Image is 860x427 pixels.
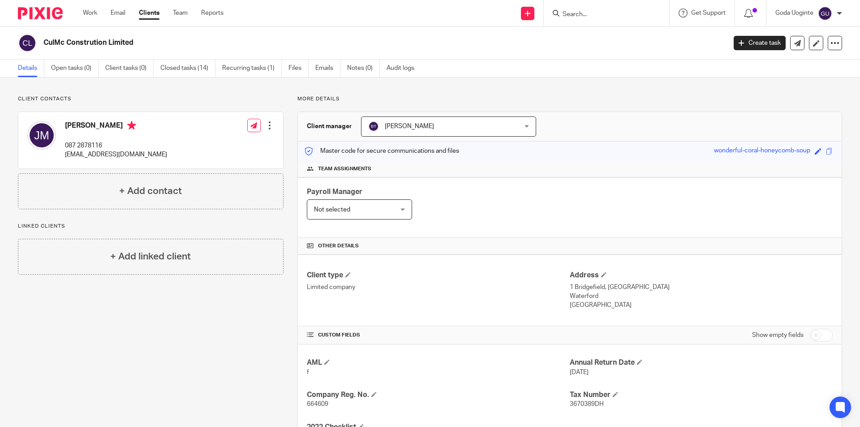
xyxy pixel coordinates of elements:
[368,121,379,132] img: svg%3E
[307,283,570,292] p: Limited company
[305,147,459,155] p: Master code for secure communications and files
[691,10,726,16] span: Get Support
[307,390,570,400] h4: Company Reg. No.
[51,60,99,77] a: Open tasks (0)
[775,9,813,17] p: Goda Uoginte
[110,250,191,263] h4: + Add linked client
[387,60,421,77] a: Audit logs
[139,9,159,17] a: Clients
[570,369,589,375] span: [DATE]
[18,223,284,230] p: Linked clients
[297,95,842,103] p: More details
[307,369,309,375] span: f
[201,9,224,17] a: Reports
[307,358,570,367] h4: AML
[127,121,136,130] i: Primary
[562,11,642,19] input: Search
[65,150,167,159] p: [EMAIL_ADDRESS][DOMAIN_NAME]
[570,292,833,301] p: Waterford
[65,141,167,150] p: 087 2878116
[65,121,167,132] h4: [PERSON_NAME]
[347,60,380,77] a: Notes (0)
[714,146,810,156] div: wonderful-coral-honeycomb-soup
[18,34,37,52] img: svg%3E
[119,184,182,198] h4: + Add contact
[385,123,434,129] span: [PERSON_NAME]
[307,401,328,407] span: 664609
[111,9,125,17] a: Email
[173,9,188,17] a: Team
[105,60,154,77] a: Client tasks (0)
[314,207,350,213] span: Not selected
[752,331,804,340] label: Show empty fields
[307,188,362,195] span: Payroll Manager
[315,60,340,77] a: Emails
[18,95,284,103] p: Client contacts
[307,332,570,339] h4: CUSTOM FIELDS
[570,271,833,280] h4: Address
[570,358,833,367] h4: Annual Return Date
[18,7,63,19] img: Pixie
[570,401,604,407] span: 3670389DH
[318,242,359,250] span: Other details
[43,38,585,47] h2: CulMc Constrution Limited
[222,60,282,77] a: Recurring tasks (1)
[570,390,833,400] h4: Tax Number
[288,60,309,77] a: Files
[160,60,215,77] a: Closed tasks (14)
[27,121,56,150] img: svg%3E
[570,283,833,292] p: 1 Bridgefield, [GEOGRAPHIC_DATA]
[818,6,832,21] img: svg%3E
[83,9,97,17] a: Work
[307,122,352,131] h3: Client manager
[318,165,371,173] span: Team assignments
[570,301,833,310] p: [GEOGRAPHIC_DATA]
[18,60,44,77] a: Details
[307,271,570,280] h4: Client type
[734,36,786,50] a: Create task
